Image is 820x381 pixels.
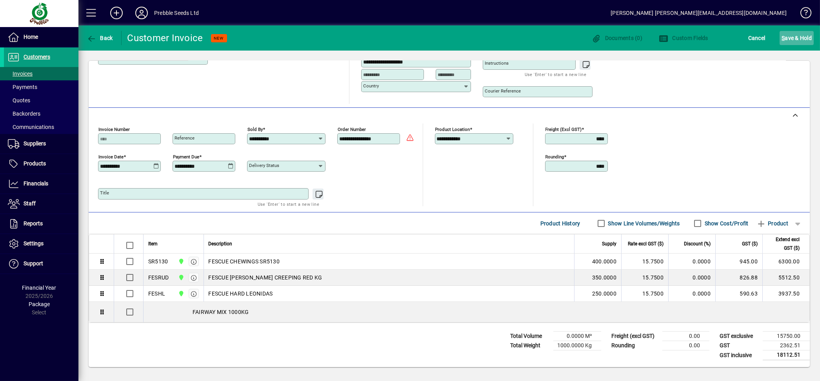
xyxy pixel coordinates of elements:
td: Total Volume [506,332,553,341]
span: Custom Fields [659,35,708,41]
span: FESCUE [PERSON_NAME] CREEPING RED KG [209,274,322,281]
div: 15.7500 [626,258,664,265]
span: Suppliers [24,140,46,147]
mat-label: Order number [338,127,366,132]
div: FESRUD [148,274,169,281]
div: 15.7500 [626,274,664,281]
td: 590.63 [715,286,762,302]
div: SR5130 [148,258,168,265]
td: 5512.50 [762,270,809,286]
div: [PERSON_NAME] [PERSON_NAME][EMAIL_ADDRESS][DOMAIN_NAME] [611,7,787,19]
button: Custom Fields [657,31,710,45]
td: 0.0000 [668,254,715,270]
span: Supply [602,239,616,248]
a: Home [4,27,78,47]
label: Show Line Volumes/Weights [607,220,680,227]
span: Payments [8,84,37,90]
div: 15.7500 [626,290,664,298]
td: Rounding [607,341,662,350]
span: Reports [24,220,43,227]
mat-label: Country [363,83,379,89]
span: Financials [24,180,48,187]
td: Total Weight [506,341,553,350]
span: Communications [8,124,54,130]
span: 250.0000 [592,290,616,298]
button: Documents (0) [589,31,644,45]
span: Customers [24,54,50,60]
div: Prebble Seeds Ltd [154,7,199,19]
mat-label: Invoice date [98,154,124,160]
label: Show Cost/Profit [703,220,749,227]
div: FESHL [148,290,165,298]
span: ave & Hold [782,32,812,44]
a: Products [4,154,78,174]
td: 0.00 [662,341,709,350]
a: Invoices [4,67,78,80]
mat-hint: Use 'Enter' to start a new line [258,200,319,209]
button: Profile [129,6,154,20]
span: CHRISTCHURCH [176,257,185,266]
span: Product History [540,217,580,230]
div: Customer Invoice [127,32,203,44]
td: 1000.0000 Kg [553,341,601,350]
button: Cancel [746,31,767,45]
span: Item [148,239,158,248]
mat-label: Payment due [173,154,199,160]
span: Cancel [748,32,765,44]
mat-label: Title [100,190,109,196]
span: Home [24,34,38,40]
td: 0.0000 [668,270,715,286]
mat-label: Courier Reference [485,88,521,94]
mat-hint: Use 'Enter' to start a new line [525,70,586,79]
td: 18112.51 [763,350,810,360]
span: 400.0000 [592,258,616,265]
a: Knowledge Base [795,2,810,27]
td: 0.0000 [668,286,715,302]
td: 15750.00 [763,332,810,341]
span: Staff [24,200,36,207]
span: NEW [214,36,224,41]
mat-label: Instructions [485,60,509,66]
span: Package [29,301,50,307]
mat-label: Product location [435,127,470,132]
span: Rate excl GST ($) [628,239,664,248]
button: Product [753,216,792,230]
a: Payments [4,80,78,94]
span: Description [209,239,233,248]
span: Invoices [8,71,33,77]
a: Backorders [4,107,78,120]
span: Discount (%) [684,239,711,248]
span: Quotes [8,97,30,103]
td: 0.0000 M³ [553,332,601,341]
td: 0.00 [662,332,709,341]
span: S [782,35,785,41]
a: Quotes [4,94,78,107]
mat-label: Freight (excl GST) [545,127,582,132]
mat-label: Sold by [247,127,263,132]
button: Back [85,31,115,45]
span: Back [87,35,113,41]
mat-label: Delivery status [249,163,279,168]
a: Reports [4,214,78,234]
span: Backorders [8,111,40,117]
mat-label: Invoice number [98,127,130,132]
a: Communications [4,120,78,134]
span: Extend excl GST ($) [767,235,800,252]
a: Settings [4,234,78,254]
span: Product [756,217,788,230]
span: CHRISTCHURCH [176,289,185,298]
button: Save & Hold [780,31,814,45]
span: FESCUE HARD LEONIDAS [209,290,273,298]
span: Financial Year [22,285,56,291]
a: Staff [4,194,78,214]
mat-label: Rounding [545,154,564,160]
span: CHRISTCHURCH [176,273,185,282]
td: 2362.51 [763,341,810,350]
span: 350.0000 [592,274,616,281]
a: Suppliers [4,134,78,154]
span: Support [24,260,43,267]
mat-label: Reference [175,135,195,141]
span: Products [24,160,46,167]
td: GST [716,341,763,350]
td: Freight (excl GST) [607,332,662,341]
